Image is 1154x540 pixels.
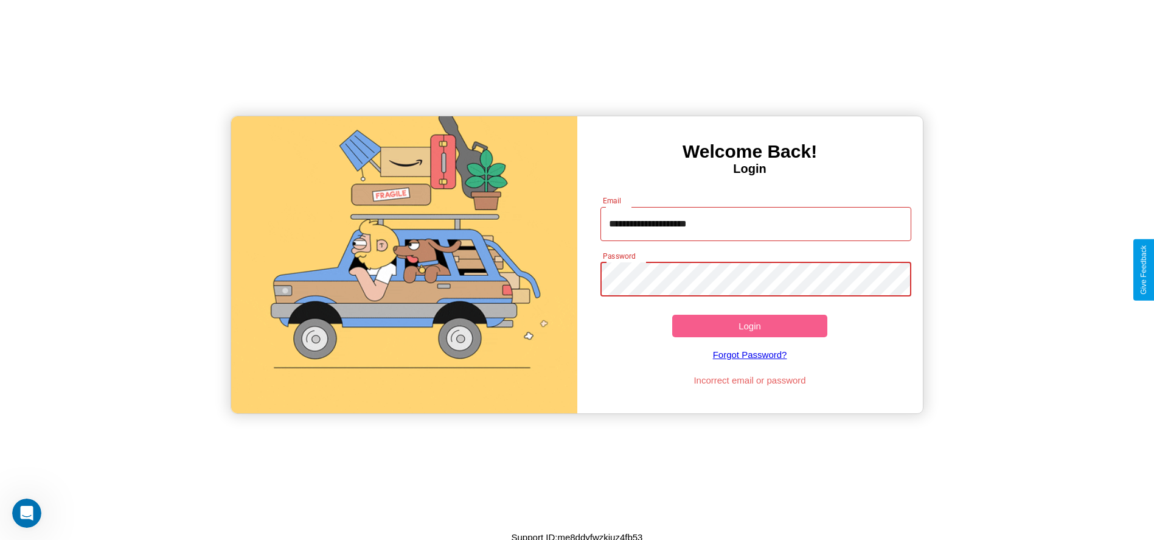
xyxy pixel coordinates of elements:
iframe: Intercom live chat [12,499,41,528]
div: Give Feedback [1139,245,1148,295]
p: Incorrect email or password [594,372,905,388]
button: Login [672,315,828,337]
label: Email [603,195,622,206]
a: Forgot Password? [594,337,905,372]
h3: Welcome Back! [577,141,923,162]
h4: Login [577,162,923,176]
label: Password [603,251,635,261]
img: gif [231,116,577,413]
